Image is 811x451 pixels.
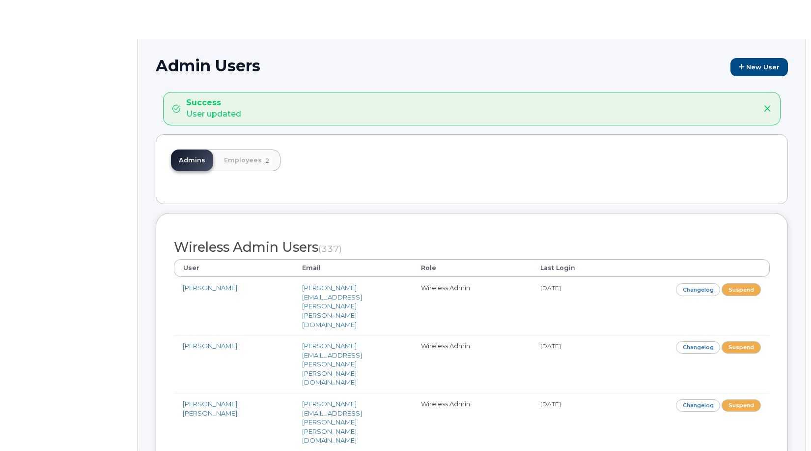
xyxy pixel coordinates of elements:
a: Changelog [676,399,721,412]
th: Role [412,259,531,277]
th: User [174,259,293,277]
a: Suspend [722,341,761,354]
h2: Wireless Admin Users [174,240,770,255]
td: Wireless Admin [412,277,531,335]
a: Changelog [676,341,721,354]
a: Changelog [676,283,721,296]
th: Last Login [531,259,651,277]
strong: Success [186,97,241,109]
a: Admins [171,150,213,171]
a: New User [730,58,788,76]
small: [DATE] [540,342,561,350]
a: [PERSON_NAME] [183,284,237,292]
a: Suspend [722,399,761,412]
small: [DATE] [540,284,561,292]
a: [PERSON_NAME].[PERSON_NAME] [183,400,239,417]
a: [PERSON_NAME][EMAIL_ADDRESS][PERSON_NAME][PERSON_NAME][DOMAIN_NAME] [302,400,362,444]
h1: Admin Users [156,57,788,76]
a: Suspend [722,283,761,296]
small: (337) [318,243,342,254]
a: [PERSON_NAME] [183,342,237,350]
th: Email [293,259,413,277]
a: [PERSON_NAME][EMAIL_ADDRESS][PERSON_NAME][PERSON_NAME][DOMAIN_NAME] [302,284,362,328]
span: 2 [262,156,273,166]
a: [PERSON_NAME][EMAIL_ADDRESS][PERSON_NAME][PERSON_NAME][DOMAIN_NAME] [302,342,362,386]
td: Wireless Admin [412,393,531,451]
div: User updated [186,97,241,120]
td: Wireless Admin [412,335,531,393]
small: [DATE] [540,400,561,408]
a: Employees2 [216,150,280,171]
